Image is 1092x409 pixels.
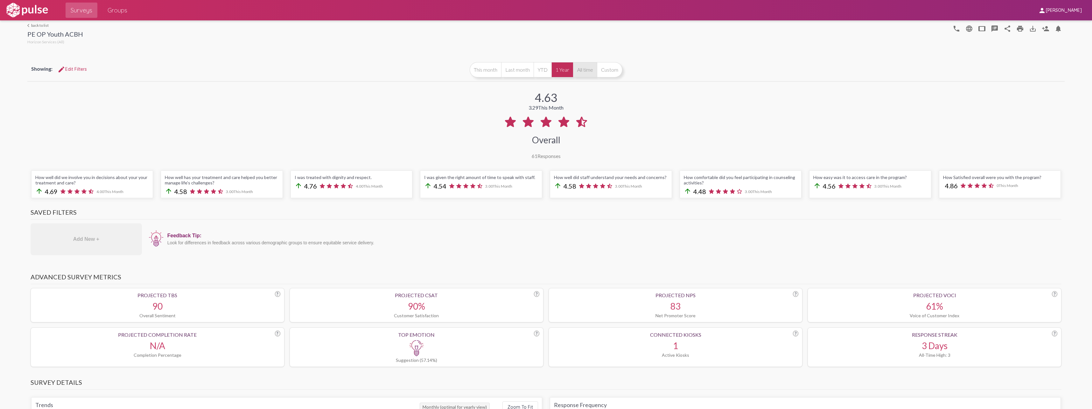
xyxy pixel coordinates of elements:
[1004,25,1011,32] mat-icon: Share
[35,340,280,351] div: N/A
[988,22,1001,35] button: speaker_notes
[553,352,798,358] div: Active Kiosks
[1046,8,1082,13] span: [PERSON_NAME]
[551,62,573,77] button: 1 Year
[553,340,798,351] div: 1
[793,291,798,297] div: ?
[812,332,1057,338] div: Response Streak
[58,66,87,72] span: Edit Filters
[943,175,1057,180] div: How Satisfied overall were you with the program?
[5,2,49,18] img: white-logo.svg
[534,62,551,77] button: YTD
[535,90,557,104] div: 4.63
[953,25,960,32] mat-icon: language
[485,184,512,189] span: 3.00
[71,4,92,16] span: Surveys
[102,3,132,18] a: Groups
[35,292,280,298] div: Projected TBS
[52,63,92,75] button: Edit FiltersEdit Filters
[976,22,988,35] button: tablet
[96,189,123,194] span: 4.00
[45,188,58,195] span: 4.69
[58,66,65,73] mat-icon: Edit Filters
[35,175,149,185] div: How well did we involve you in decisions about your your treatment and care?
[356,184,383,189] span: 4.00
[31,273,1061,284] h3: Advanced Survey Metrics
[1016,25,1024,32] mat-icon: print
[27,24,31,27] mat-icon: arrow_back_ios
[950,22,963,35] button: language
[1026,22,1039,35] button: Download
[35,332,280,338] div: Projected Completion Rate
[538,104,563,111] span: This Month
[1052,331,1057,336] div: ?
[812,292,1057,298] div: Projected VoCI
[999,183,1018,188] span: This Month
[528,104,563,111] div: 3.29
[945,182,958,190] span: 4.86
[27,23,83,28] a: back to list
[684,187,691,195] mat-icon: arrow_upward
[1001,22,1014,35] button: Share
[35,301,280,312] div: 90
[965,25,973,32] mat-icon: language
[553,301,798,312] div: 83
[573,62,597,77] button: All time
[424,175,538,180] div: I was given the right amount of time to speak with staff.
[615,184,642,189] span: 3.00
[409,340,424,356] img: Suggestion
[27,39,64,44] span: Horizon Services (All)
[991,25,998,32] mat-icon: speaker_notes
[553,332,798,338] div: Connected Kiosks
[532,153,537,159] span: 61
[167,240,1058,245] div: Look for differences in feedback across various demographic groups to ensure equitable service de...
[563,182,576,190] span: 4.58
[997,183,1018,188] span: 0
[597,62,622,77] button: Custom
[793,331,798,336] div: ?
[226,189,253,194] span: 3.00
[554,175,668,180] div: How well did staff understand your needs and concerns?
[1039,22,1052,35] button: Person
[275,331,280,336] div: ?
[174,188,187,195] span: 4.58
[294,332,539,338] div: Top Emotion
[295,175,409,180] div: I was treated with dignity and respect.
[234,189,253,194] span: This Month
[623,184,642,189] span: This Month
[35,313,280,318] div: Overall Sentiment
[1052,291,1057,297] div: ?
[745,189,772,194] span: 3.00
[812,340,1057,351] div: 3 Days
[363,184,383,189] span: This Month
[424,182,432,190] mat-icon: arrow_upward
[553,292,798,298] div: Projected NPS
[167,233,1058,239] div: Feedback Tip:
[812,301,1057,312] div: 61%
[31,223,142,255] div: Add New +
[493,184,512,189] span: This Month
[813,182,821,190] mat-icon: arrow_upward
[1014,22,1026,35] a: print
[275,291,280,297] div: ?
[104,189,123,194] span: This Month
[882,184,901,189] span: This Month
[35,187,43,195] mat-icon: arrow_upward
[501,62,534,77] button: Last month
[812,352,1057,358] div: All-Time High: 3
[1029,25,1037,32] mat-icon: Download
[812,313,1057,318] div: Voice of Customer Index
[1052,22,1065,35] button: Bell
[554,182,562,190] mat-icon: arrow_upward
[1054,25,1062,32] mat-icon: Bell
[553,313,798,318] div: Net Promoter Score
[534,331,539,336] div: ?
[165,187,172,195] mat-icon: arrow_upward
[27,30,83,39] div: PE OP Youth ACBH
[295,182,302,190] mat-icon: arrow_upward
[31,208,1061,219] h3: Saved Filters
[470,62,501,77] button: This month
[874,184,901,189] span: 3.00
[108,4,127,16] span: Groups
[813,175,927,180] div: How easy was it to access care in the program?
